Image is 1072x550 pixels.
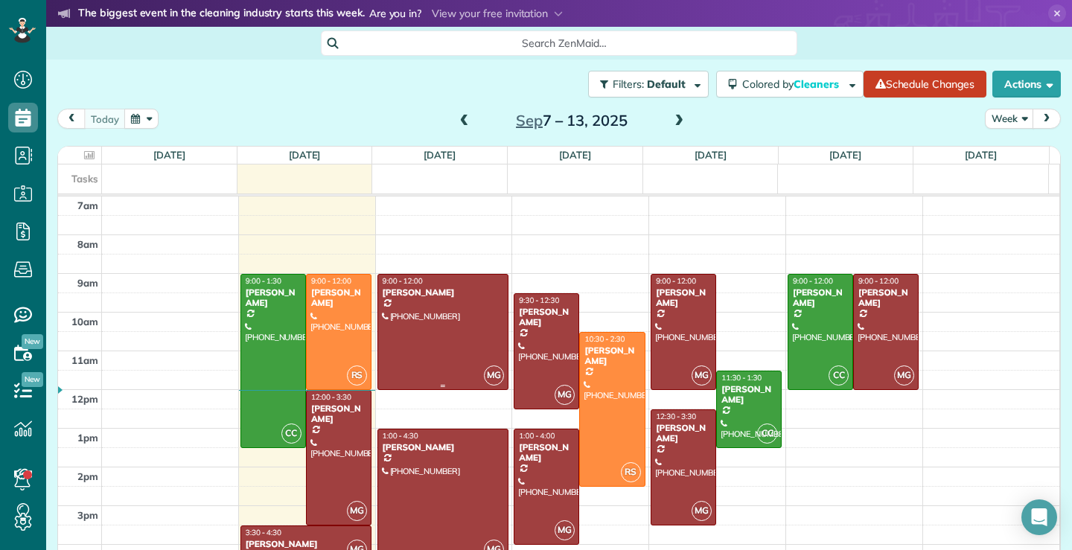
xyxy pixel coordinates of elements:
strong: The biggest event in the cleaning industry starts this week. [78,6,365,22]
span: 10am [71,316,98,327]
span: Cleaners [794,77,841,91]
span: 9:00 - 12:00 [793,276,833,286]
div: [PERSON_NAME] [310,287,367,309]
span: 3:30 - 4:30 [246,528,281,537]
div: [PERSON_NAME] [584,345,640,367]
button: Colored byCleaners [716,71,864,97]
div: [PERSON_NAME] [518,307,575,328]
span: CC [829,365,849,386]
span: MG [894,365,914,386]
span: New [22,334,43,349]
li: The world’s leading virtual event for cleaning business owners. [58,25,654,45]
span: Sep [516,111,543,129]
span: MG [692,365,712,386]
span: Default [647,77,686,91]
span: CC [281,423,301,444]
a: [DATE] [153,149,185,161]
span: MG [555,385,575,405]
a: [DATE] [559,149,591,161]
span: 9:00 - 12:00 [383,276,423,286]
button: Week [985,109,1034,129]
span: RS [621,462,641,482]
span: New [22,372,43,387]
div: Open Intercom Messenger [1021,499,1057,535]
span: 12:30 - 3:30 [656,412,696,421]
span: MG [347,501,367,521]
span: Are you in? [369,6,422,22]
span: Colored by [742,77,844,91]
div: [PERSON_NAME] [518,442,575,464]
span: 9:30 - 12:30 [519,295,559,305]
span: 9:00 - 1:30 [246,276,281,286]
div: [PERSON_NAME] [721,384,777,406]
div: [PERSON_NAME] [310,403,367,425]
span: 12pm [71,393,98,405]
span: MG [692,501,712,521]
div: [PERSON_NAME] [655,287,712,309]
div: [PERSON_NAME] [245,539,367,549]
a: [DATE] [424,149,456,161]
span: 1:00 - 4:00 [519,431,555,441]
span: 12:00 - 3:30 [311,392,351,402]
span: MG [555,520,575,540]
button: prev [57,109,86,129]
span: 8am [77,238,98,250]
h2: 7 – 13, 2025 [479,112,665,129]
span: RS [347,365,367,386]
a: [DATE] [695,149,727,161]
span: 9am [77,277,98,289]
span: 11:30 - 1:30 [721,373,762,383]
button: Actions [992,71,1061,97]
span: 1:00 - 4:30 [383,431,418,441]
a: Filters: Default [581,71,709,97]
span: 9:00 - 12:00 [858,276,899,286]
span: 1pm [77,432,98,444]
div: [PERSON_NAME] [792,287,849,309]
span: Filters: [613,77,644,91]
div: [PERSON_NAME] [245,287,301,309]
div: [PERSON_NAME] [382,287,504,298]
span: 9:00 - 12:00 [311,276,351,286]
a: Schedule Changes [864,71,986,97]
div: [PERSON_NAME] [858,287,914,309]
button: Filters: Default [588,71,709,97]
span: 11am [71,354,98,366]
span: Tasks [71,173,98,185]
span: 2pm [77,470,98,482]
span: CC [757,423,777,444]
span: 3pm [77,509,98,521]
span: MG [484,365,504,386]
a: [DATE] [965,149,997,161]
span: 7am [77,199,98,211]
div: [PERSON_NAME] [655,423,712,444]
button: today [84,109,126,129]
span: 9:00 - 12:00 [656,276,696,286]
button: next [1033,109,1061,129]
a: [DATE] [829,149,861,161]
div: [PERSON_NAME] [382,442,504,453]
a: [DATE] [289,149,321,161]
span: 10:30 - 2:30 [584,334,625,344]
